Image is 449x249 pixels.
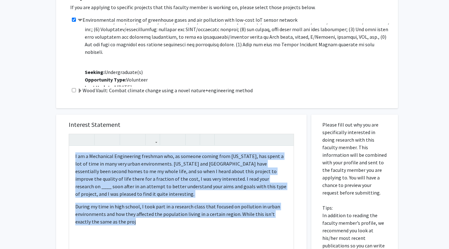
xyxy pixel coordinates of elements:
button: Insert horizontal rule [202,134,213,145]
button: Strong (Ctrl + B) [96,134,107,145]
button: Remove format [187,134,198,145]
button: Link [147,134,158,145]
b: Last Updated: [85,84,117,90]
span: [DATE] [85,84,132,90]
b: Opportunity Type: [85,76,126,83]
label: Wood Vault: Combat climate change using a novel nature+engineering method [78,87,253,94]
label: Environmental monitoring of greenhouse gases and air pollution with low-cost IoT sensor network [78,16,297,24]
button: Emphasis (Ctrl + I) [107,134,118,145]
button: Unordered list [162,134,173,145]
button: Undo (Ctrl + Z) [71,134,82,145]
p: During my time in high school, I took part in a research class that focused on pollution in urban... [75,203,287,225]
p: If you are applying to specific projects that this faculty member is working on, please select th... [70,3,392,11]
button: Ordered list [173,134,184,145]
span: Volunteer [85,76,148,83]
button: Subscript [133,134,144,145]
p: I am a Mechanical Engineering freshman who, as someone coming from [US_STATE], has spent a lot of... [75,152,287,198]
span: Undergraduate(s) [85,69,143,75]
b: Seeking: [85,69,105,75]
iframe: Chat [5,221,27,244]
h5: Interest Statement [69,121,294,128]
button: Redo (Ctrl + Y) [82,134,93,145]
button: Superscript [122,134,133,145]
button: Fullscreen [281,134,292,145]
